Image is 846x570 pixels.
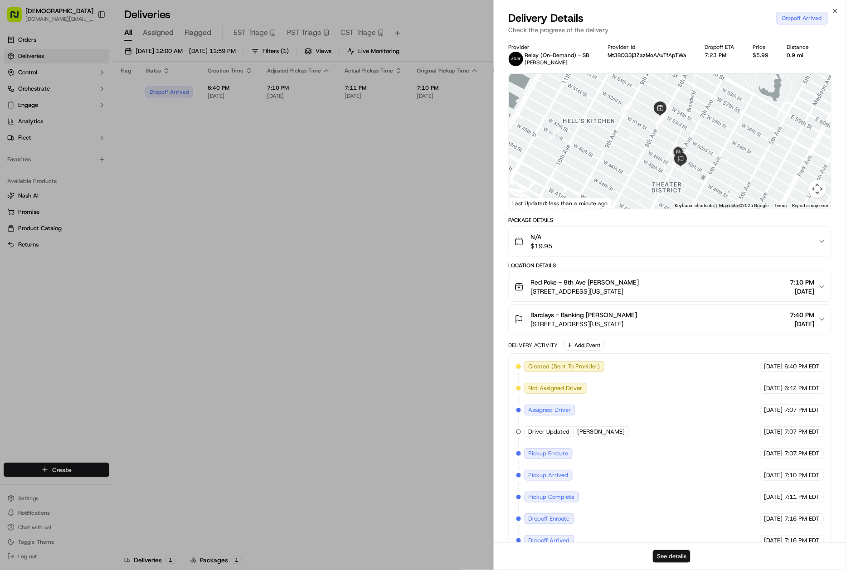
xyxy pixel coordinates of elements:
span: [DATE] [790,287,815,296]
img: 1736555255976-a54dd68f-1ca7-489b-9aae-adbdc363a1c4 [9,87,25,103]
span: [STREET_ADDRESS][US_STATE] [531,287,639,296]
span: N/A [531,232,553,242]
p: Relay (On-Demand) - SB [525,52,589,59]
span: [DATE] [764,536,783,545]
span: 7:07 PM EDT [785,428,820,436]
span: Dropoff Enroute [529,515,570,523]
span: Map data ©2025 Google [719,203,768,208]
div: 7:23 PM [705,52,739,59]
a: Open this area in Google Maps (opens a new window) [511,197,541,209]
span: Barclays - Banking [PERSON_NAME] [531,310,637,319]
div: Last Updated: less than a minute ago [509,198,612,209]
span: [DATE] [790,319,815,328]
span: Pylon [90,154,110,161]
input: Got a question? Start typing here... [24,59,163,68]
div: We're available if you need us! [31,96,115,103]
span: API Documentation [86,132,146,141]
div: Start new chat [31,87,149,96]
div: Provider Id [608,43,690,51]
div: $5.99 [753,52,773,59]
button: See details [653,550,690,563]
span: Delivery Details [509,11,584,25]
div: 2 [621,101,632,113]
span: Pickup Enroute [529,449,569,458]
div: 3 [655,114,666,126]
span: [DATE] [764,515,783,523]
span: [DATE] [764,362,783,371]
span: [STREET_ADDRESS][US_STATE] [531,319,637,328]
span: [DATE] [764,428,783,436]
img: Nash [9,10,27,28]
span: 7:07 PM EDT [785,406,820,414]
a: 💻API Documentation [73,128,149,145]
span: 6:42 PM EDT [785,384,820,392]
span: 7:40 PM [790,310,815,319]
p: Welcome 👋 [9,37,165,51]
span: 7:10 PM EDT [785,471,820,479]
a: Powered byPylon [64,154,110,161]
div: 📗 [9,133,16,140]
span: [DATE] [764,449,783,458]
span: Driver Updated [529,428,570,436]
button: Barclays - Banking [PERSON_NAME][STREET_ADDRESS][US_STATE]7:40 PM[DATE] [509,305,831,334]
div: Distance [787,43,813,51]
span: Pickup Arrived [529,471,569,479]
span: Dropoff Arrived [529,536,570,545]
span: 7:10 PM [790,278,815,287]
span: Red Poke - 8th Ave [PERSON_NAME] [531,278,639,287]
a: 📗Knowledge Base [5,128,73,145]
div: 0.9 mi [787,52,813,59]
div: Price [753,43,773,51]
a: Terms (opens in new tab) [774,203,787,208]
p: Check the progress of the delivery [509,25,832,34]
a: Report a map error [792,203,828,208]
button: Start new chat [154,90,165,101]
span: 7:16 PM EDT [785,536,820,545]
div: 1 [548,128,560,140]
span: $19.95 [531,242,553,251]
span: [DATE] [764,493,783,501]
div: Dropoff ETA [705,43,739,51]
span: [DATE] [764,406,783,414]
button: Mt3BCQ3j3ZazMoAAuTfApTWa [608,52,686,59]
span: Created (Sent To Provider) [529,362,600,371]
button: Add Event [564,340,604,351]
div: 4 [675,149,687,161]
span: 7:11 PM EDT [785,493,820,501]
button: Keyboard shortcuts [675,203,714,209]
span: Pickup Complete [529,493,575,501]
div: 💻 [77,133,84,140]
span: Knowledge Base [18,132,69,141]
div: Provider [509,43,593,51]
span: [PERSON_NAME] [578,428,625,436]
span: 7:07 PM EDT [785,449,820,458]
div: Package Details [509,217,832,224]
span: [DATE] [764,384,783,392]
span: [PERSON_NAME] [525,59,568,66]
span: Assigned Driver [529,406,571,414]
button: N/A$19.95 [509,227,831,256]
div: 5 [672,155,684,166]
div: Location Details [509,262,832,269]
span: 7:16 PM EDT [785,515,820,523]
span: [DATE] [764,471,783,479]
span: Not Assigned Driver [529,384,583,392]
div: Delivery Activity [509,342,558,349]
img: relay_logo_black.png [509,52,523,66]
img: Google [511,197,541,209]
span: 6:40 PM EDT [785,362,820,371]
button: Map camera controls [808,180,827,198]
button: Red Poke - 8th Ave [PERSON_NAME][STREET_ADDRESS][US_STATE]7:10 PM[DATE] [509,272,831,301]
